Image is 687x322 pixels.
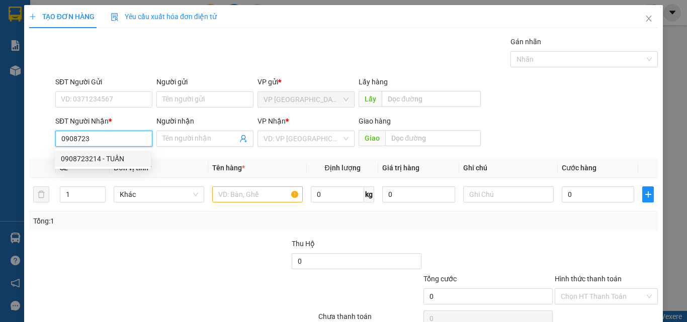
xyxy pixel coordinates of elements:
[642,186,654,202] button: plus
[84,48,138,60] li: (c) 2017
[257,76,355,87] div: VP gửi
[156,76,253,87] div: Người gửi
[510,38,541,46] label: Gán nhãn
[257,117,286,125] span: VP Nhận
[13,65,57,112] b: [PERSON_NAME]
[212,186,303,202] input: VD: Bàn, Ghế
[359,78,388,86] span: Lấy hàng
[111,13,119,21] img: icon
[111,13,217,21] span: Yêu cầu xuất hóa đơn điện tử
[423,275,457,283] span: Tổng cước
[359,91,382,107] span: Lấy
[555,275,622,283] label: Hình thức thanh toán
[29,13,36,20] span: plus
[635,5,663,33] button: Close
[156,116,253,127] div: Người nhận
[645,15,653,23] span: close
[382,186,455,202] input: 0
[33,186,49,202] button: delete
[120,187,198,202] span: Khác
[212,164,245,172] span: Tên hàng
[109,13,133,37] img: logo.jpg
[292,240,315,248] span: Thu Hộ
[382,164,419,172] span: Giá trị hàng
[65,15,97,96] b: BIÊN NHẬN GỬI HÀNG HÓA
[463,186,554,202] input: Ghi Chú
[55,151,151,167] div: 0908723214 - TUẤN
[382,91,481,107] input: Dọc đường
[33,216,266,227] div: Tổng: 1
[264,92,349,107] span: VP Sài Gòn
[324,164,360,172] span: Định lượng
[562,164,596,172] span: Cước hàng
[385,130,481,146] input: Dọc đường
[29,13,95,21] span: TẠO ĐƠN HÀNG
[359,117,391,125] span: Giao hàng
[643,190,653,198] span: plus
[61,153,145,164] div: 0908723214 - TUẤN
[459,158,558,178] th: Ghi chú
[239,135,247,143] span: user-add
[359,130,385,146] span: Giao
[55,116,152,127] div: SĐT Người Nhận
[84,38,138,46] b: [DOMAIN_NAME]
[364,186,374,202] span: kg
[55,76,152,87] div: SĐT Người Gửi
